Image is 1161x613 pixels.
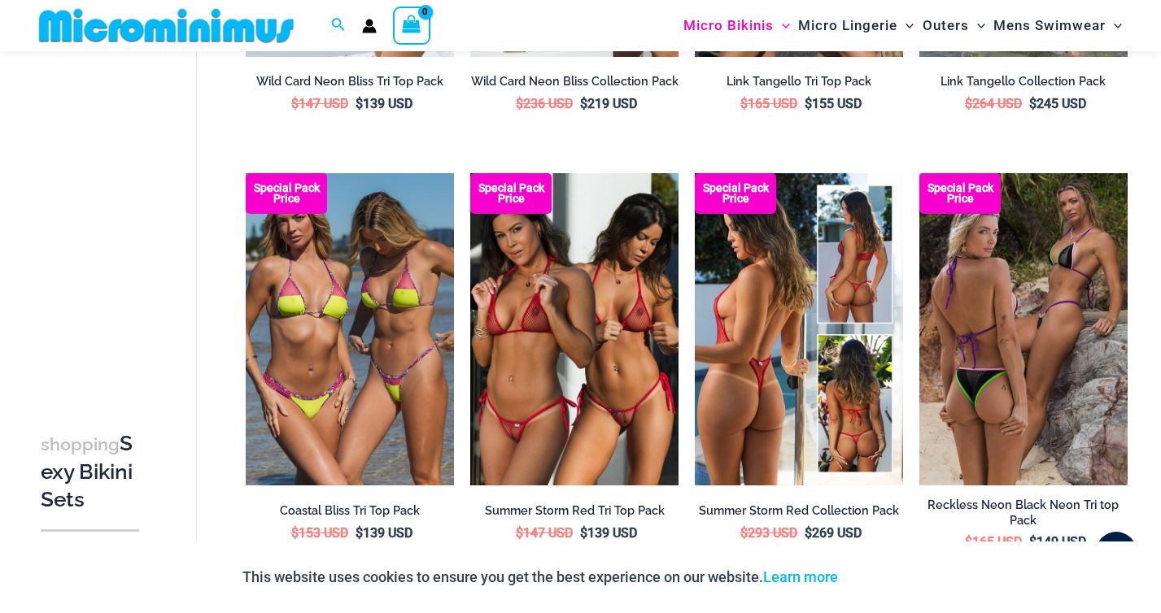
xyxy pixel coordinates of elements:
a: View Shopping Cart, empty [393,7,430,44]
bdi: 147 USD [516,525,573,541]
bdi: 264 USD [965,96,1022,111]
span: $ [580,525,587,541]
span: $ [291,96,299,111]
span: Menu Toggle [969,5,985,46]
span: Menu Toggle [774,5,790,46]
img: Coastal Bliss Leopard Sunset Tri Top Pack [246,173,454,485]
span: Mens Swimwear [993,5,1106,46]
bdi: 155 USD [805,96,862,111]
iframe: TrustedSite Certified [41,54,187,380]
h2: Summer Storm Red Tri Top Pack [470,503,679,519]
span: shopping [41,434,120,454]
a: Summer Storm Red Tri Top Pack F Summer Storm Red Tri Top Pack BSummer Storm Red Tri Top Pack B [470,173,679,485]
a: Coastal Bliss Leopard Sunset Tri Top Pack Coastal Bliss Leopard Sunset Tri Top Pack BCoastal Blis... [246,173,454,485]
bdi: 149 USD [1029,534,1086,550]
a: Account icon link [362,19,377,33]
h2: Summer Storm Red Collection Pack [695,503,903,519]
span: $ [356,525,363,541]
span: $ [805,525,812,541]
span: $ [740,525,748,541]
span: $ [965,96,972,111]
img: Summer Storm Red Collection Pack B [695,173,903,485]
span: $ [516,96,523,111]
bdi: 293 USD [740,525,797,541]
bdi: 147 USD [291,96,348,111]
b: Special Pack Price [246,183,327,204]
a: Search icon link [331,15,346,36]
h2: Wild Card Neon Bliss Collection Pack [470,74,679,89]
span: $ [1029,534,1037,550]
a: Tri Top Pack Bottoms BBottoms B [919,173,1128,485]
h2: Reckless Neon Black Neon Tri top Pack [919,498,1128,528]
bdi: 269 USD [805,525,862,541]
a: Link Tangello Collection Pack [919,74,1128,95]
a: Wild Card Neon Bliss Tri Top Pack [246,74,454,95]
span: $ [740,96,748,111]
b: Special Pack Price [919,183,1001,204]
a: Learn more [763,568,838,585]
img: Summer Storm Red Tri Top Pack F [470,173,679,485]
span: Micro Lingerie [798,5,897,46]
span: $ [1029,96,1037,111]
span: $ [516,525,523,541]
a: Coastal Bliss Tri Top Pack [246,503,454,524]
span: $ [965,534,972,550]
a: Micro LingerieMenu ToggleMenu Toggle [794,5,918,46]
a: Reckless Neon Black Neon Tri top Pack [919,498,1128,534]
bdi: 236 USD [516,96,573,111]
a: Link Tangello Tri Top Pack [695,74,903,95]
span: $ [291,525,299,541]
span: $ [356,96,363,111]
h2: Link Tangello Collection Pack [919,74,1128,89]
span: Menu Toggle [1106,5,1122,46]
img: MM SHOP LOGO FLAT [33,7,300,44]
nav: Site Navigation [677,2,1128,49]
b: Special Pack Price [695,183,776,204]
span: Outers [923,5,969,46]
bdi: 219 USD [580,96,637,111]
bdi: 139 USD [356,96,412,111]
p: This website uses cookies to ensure you get the best experience on our website. [242,565,838,589]
h2: Link Tangello Tri Top Pack [695,74,903,89]
bdi: 165 USD [740,96,797,111]
a: Summer Storm Red Tri Top Pack [470,503,679,524]
bdi: 139 USD [580,525,637,541]
a: Summer Storm Red Collection Pack [695,503,903,524]
h3: Sexy Bikini Sets [41,430,139,513]
span: Micro Bikinis [683,5,774,46]
a: Wild Card Neon Bliss Collection Pack [470,74,679,95]
h2: Wild Card Neon Bliss Tri Top Pack [246,74,454,89]
a: OutersMenu ToggleMenu Toggle [919,5,989,46]
img: Tri Top Pack [919,173,1128,485]
a: Micro BikinisMenu ToggleMenu Toggle [679,5,794,46]
h2: Coastal Bliss Tri Top Pack [246,503,454,519]
span: $ [805,96,812,111]
span: $ [580,96,587,111]
a: Summer Storm Red Collection Pack F Summer Storm Red Collection Pack BSummer Storm Red Collection ... [695,173,903,485]
a: Mens SwimwearMenu ToggleMenu Toggle [989,5,1126,46]
bdi: 153 USD [291,525,348,541]
button: Accept [850,558,919,597]
bdi: 139 USD [356,525,412,541]
bdi: 165 USD [965,534,1022,550]
span: Menu Toggle [897,5,914,46]
bdi: 245 USD [1029,96,1086,111]
b: Special Pack Price [470,183,552,204]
